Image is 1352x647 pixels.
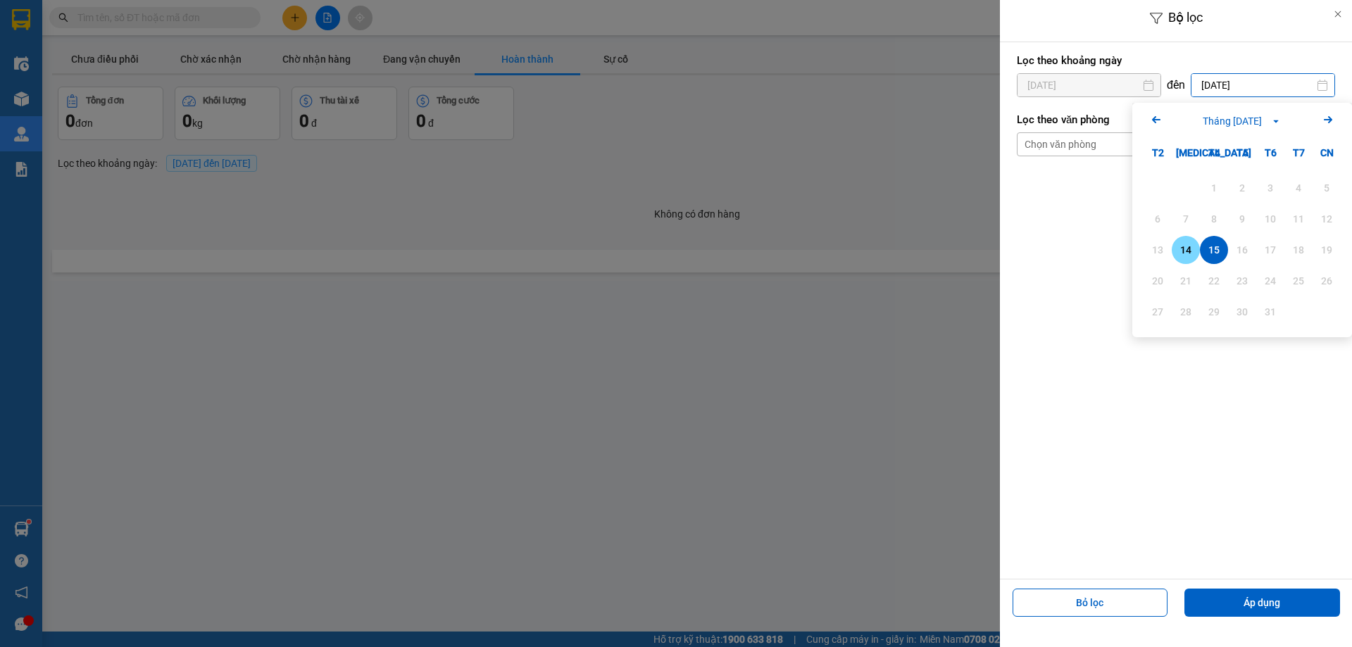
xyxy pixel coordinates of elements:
div: Not available. Chủ Nhật, tháng 10 19 2025. [1313,236,1341,264]
div: 15 [1204,241,1224,258]
div: 31 [1260,303,1280,320]
button: Bỏ lọc [1013,589,1168,617]
div: Chọn văn phòng [1025,137,1096,151]
div: 2 [1232,180,1252,196]
div: 6 [1148,211,1168,227]
div: Selected. Thứ Tư, tháng 10 15 2025. It's available. [1200,236,1228,264]
div: 30 [1232,303,1252,320]
div: đến [1161,78,1191,92]
div: Not available. Thứ Hai, tháng 10 20 2025. [1144,267,1172,295]
div: 11 [1289,211,1308,227]
div: Not available. Thứ Ba, tháng 10 21 2025. [1172,267,1200,295]
input: Select a date. [1018,74,1160,96]
div: Not available. Thứ Năm, tháng 10 30 2025. [1228,298,1256,326]
div: Not available. Thứ Tư, tháng 10 8 2025. [1200,205,1228,233]
span: Bộ lọc [1168,10,1203,25]
div: T7 [1284,139,1313,167]
div: 12 [1317,211,1337,227]
div: Not available. Thứ Năm, tháng 10 9 2025. [1228,205,1256,233]
div: CN [1313,139,1341,167]
div: Not available. Thứ Bảy, tháng 10 18 2025. [1284,236,1313,264]
div: 3 [1260,180,1280,196]
div: 17 [1260,241,1280,258]
div: 28 [1176,303,1196,320]
div: Not available. Thứ Hai, tháng 10 27 2025. [1144,298,1172,326]
div: 20 [1148,272,1168,289]
div: Not available. Thứ Bảy, tháng 10 4 2025. [1284,174,1313,202]
div: 14 [1176,241,1196,258]
div: T5 [1228,139,1256,167]
div: Not available. Thứ Tư, tháng 10 29 2025. [1200,298,1228,326]
button: Next month. [1320,111,1337,130]
div: 25 [1289,272,1308,289]
div: 5 [1317,180,1337,196]
div: Not available. Thứ Tư, tháng 10 22 2025. [1200,267,1228,295]
div: Not available. Thứ Sáu, tháng 10 24 2025. [1256,267,1284,295]
div: 22 [1204,272,1224,289]
div: Not available. Thứ Hai, tháng 10 13 2025. [1144,236,1172,264]
div: 27 [1148,303,1168,320]
div: 23 [1232,272,1252,289]
div: 8 [1204,211,1224,227]
div: Choose Thứ Ba, tháng 10 14 2025. It's available. [1172,236,1200,264]
svg: Arrow Right [1320,111,1337,128]
div: Not available. Thứ Bảy, tháng 10 11 2025. [1284,205,1313,233]
div: Not available. Thứ Năm, tháng 10 23 2025. [1228,267,1256,295]
div: 21 [1176,272,1196,289]
button: Tháng [DATE] [1198,113,1286,129]
div: T4 [1200,139,1228,167]
div: Not available. Chủ Nhật, tháng 10 5 2025. [1313,174,1341,202]
div: Not available. Thứ Sáu, tháng 10 10 2025. [1256,205,1284,233]
div: Not available. Thứ Năm, tháng 10 2 2025. [1228,174,1256,202]
div: T6 [1256,139,1284,167]
div: Not available. Thứ Bảy, tháng 10 25 2025. [1284,267,1313,295]
svg: Arrow Left [1148,111,1165,128]
div: Calendar. [1132,103,1352,337]
button: Áp dụng [1184,589,1340,617]
div: Not available. Thứ Hai, tháng 10 6 2025. [1144,205,1172,233]
div: 7 [1176,211,1196,227]
div: 13 [1148,241,1168,258]
div: 18 [1289,241,1308,258]
label: Lọc theo khoảng ngày [1017,54,1335,68]
div: Not available. Thứ Sáu, tháng 10 31 2025. [1256,298,1284,326]
div: 4 [1289,180,1308,196]
div: 24 [1260,272,1280,289]
div: 9 [1232,211,1252,227]
div: Not available. Thứ Sáu, tháng 10 3 2025. [1256,174,1284,202]
div: 1 [1204,180,1224,196]
div: Not available. Chủ Nhật, tháng 10 12 2025. [1313,205,1341,233]
div: Not available. Thứ Ba, tháng 10 28 2025. [1172,298,1200,326]
div: [MEDICAL_DATA] [1172,139,1200,167]
input: Select a date. [1191,74,1334,96]
div: T2 [1144,139,1172,167]
div: Not available. Chủ Nhật, tháng 10 26 2025. [1313,267,1341,295]
label: Lọc theo văn phòng [1017,113,1335,127]
div: Not available. Thứ Ba, tháng 10 7 2025. [1172,205,1200,233]
div: 16 [1232,241,1252,258]
div: Not available. Thứ Tư, tháng 10 1 2025. [1200,174,1228,202]
div: 26 [1317,272,1337,289]
div: 19 [1317,241,1337,258]
div: Not available. Thứ Năm, tháng 10 16 2025. [1228,236,1256,264]
button: Previous month. [1148,111,1165,130]
div: Not available. Thứ Sáu, tháng 10 17 2025. [1256,236,1284,264]
div: 29 [1204,303,1224,320]
div: 10 [1260,211,1280,227]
